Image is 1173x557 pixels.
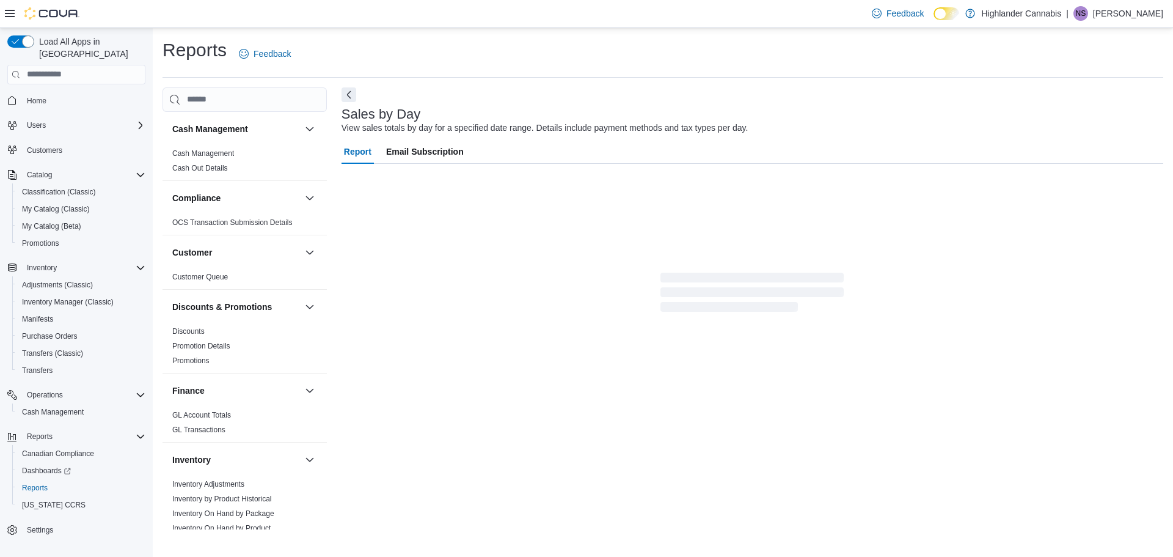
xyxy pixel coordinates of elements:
[27,96,46,106] span: Home
[172,356,210,365] a: Promotions
[172,425,225,435] span: GL Transactions
[344,139,371,164] span: Report
[22,483,48,493] span: Reports
[22,260,145,275] span: Inventory
[934,20,934,21] span: Dark Mode
[163,270,327,289] div: Customer
[342,87,356,102] button: Next
[163,38,227,62] h1: Reports
[27,146,62,155] span: Customers
[22,204,90,214] span: My Catalog (Classic)
[17,202,95,216] a: My Catalog (Classic)
[17,295,145,309] span: Inventory Manager (Classic)
[1076,6,1086,21] span: NS
[172,218,293,227] a: OCS Transaction Submission Details
[254,48,291,60] span: Feedback
[302,383,317,398] button: Finance
[12,404,150,421] button: Cash Management
[302,245,317,260] button: Customer
[172,480,244,489] a: Inventory Adjustments
[17,236,64,251] a: Promotions
[172,123,248,135] h3: Cash Management
[12,479,150,496] button: Reports
[1093,6,1163,21] p: [PERSON_NAME]
[22,118,51,133] button: Users
[172,454,300,466] button: Inventory
[22,388,68,402] button: Operations
[172,192,300,204] button: Compliance
[2,141,150,159] button: Customers
[17,278,98,292] a: Adjustments (Classic)
[12,445,150,462] button: Canadian Compliance
[172,149,234,158] a: Cash Management
[163,408,327,442] div: Finance
[22,429,145,444] span: Reports
[172,509,274,518] a: Inventory On Hand by Package
[17,185,101,199] a: Classification (Classic)
[172,524,271,533] a: Inventory On Hand by Product
[22,407,84,417] span: Cash Management
[22,238,59,248] span: Promotions
[172,326,205,336] span: Discounts
[17,498,145,512] span: Washington CCRS
[17,202,145,216] span: My Catalog (Classic)
[302,452,317,467] button: Inventory
[172,479,244,489] span: Inventory Adjustments
[981,6,1061,21] p: Highlander Cannabis
[172,164,228,172] a: Cash Out Details
[17,405,145,419] span: Cash Management
[22,500,86,510] span: [US_STATE] CCRS
[22,168,145,182] span: Catalog
[12,218,150,235] button: My Catalog (Beta)
[22,94,51,108] a: Home
[163,215,327,235] div: Compliance
[2,428,150,445] button: Reports
[17,329,145,344] span: Purchase Orders
[17,463,76,478] a: Dashboards
[17,295,119,309] a: Inventory Manager (Classic)
[172,272,228,282] span: Customer Queue
[1066,6,1069,21] p: |
[17,446,99,461] a: Canadian Compliance
[934,7,959,20] input: Dark Mode
[12,276,150,293] button: Adjustments (Classic)
[17,185,145,199] span: Classification (Classic)
[172,411,231,419] a: GL Account Totals
[22,142,145,158] span: Customers
[17,236,145,251] span: Promotions
[34,35,145,60] span: Load All Apps in [GEOGRAPHIC_DATA]
[886,7,924,20] span: Feedback
[172,327,205,336] a: Discounts
[17,463,145,478] span: Dashboards
[172,523,271,533] span: Inventory On Hand by Product
[22,187,96,197] span: Classification (Classic)
[17,312,145,326] span: Manifests
[22,349,83,358] span: Transfers (Classic)
[172,454,211,466] h3: Inventory
[172,410,231,420] span: GL Account Totals
[660,275,844,314] span: Loading
[22,366,53,375] span: Transfers
[172,342,230,350] a: Promotion Details
[172,494,272,504] span: Inventory by Product Historical
[22,429,57,444] button: Reports
[12,183,150,201] button: Classification (Classic)
[17,363,57,378] a: Transfers
[172,301,272,313] h3: Discounts & Promotions
[172,495,272,503] a: Inventory by Product Historical
[12,462,150,479] a: Dashboards
[2,386,150,404] button: Operations
[27,263,57,273] span: Inventory
[22,331,78,341] span: Purchase Orders
[22,388,145,402] span: Operations
[2,521,150,539] button: Settings
[27,432,53,441] span: Reports
[17,363,145,378] span: Transfers
[22,280,93,290] span: Adjustments (Classic)
[12,201,150,218] button: My Catalog (Classic)
[172,385,300,397] button: Finance
[302,122,317,136] button: Cash Management
[22,466,71,476] span: Dashboards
